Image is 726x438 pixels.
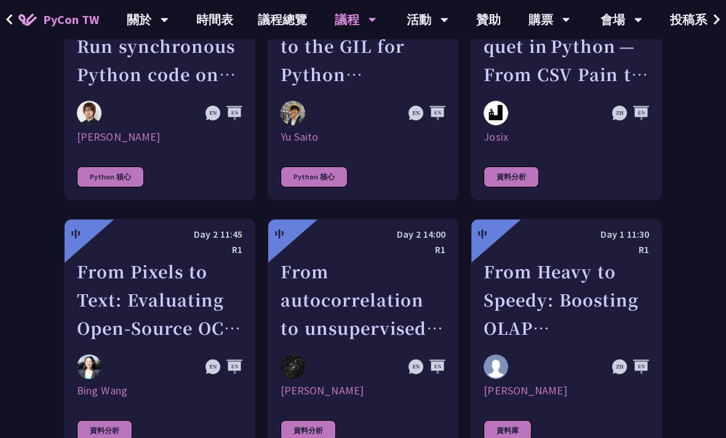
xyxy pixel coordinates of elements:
[484,166,539,187] div: 資料分析
[77,354,102,379] img: Bing Wang
[484,354,508,379] img: Wei Jun Cheng
[281,4,446,88] div: An Introduction to the GIL for Python Beginners: Disabling It in Python 3.13 and Leveraging Concu...
[281,101,305,125] img: Yu Saito
[77,242,242,257] div: R1
[281,257,446,342] div: From autocorrelation to unsupervised learning; searching for aperiodic tilings (quasicrystals) in...
[6,4,111,35] a: PyCon TW
[43,10,99,29] span: PyCon TW
[281,383,446,398] div: [PERSON_NAME]
[77,130,242,144] div: [PERSON_NAME]
[281,227,446,242] div: Day 2 14:00
[77,4,242,88] div: AST Black Magic: Run synchronous Python code on asynchronous Pyodide
[77,101,102,125] img: Yuichiro Tachibana
[281,130,446,144] div: Yu Saito
[71,227,81,241] div: 中
[484,101,508,125] img: Josix
[484,257,649,342] div: From Heavy to Speedy: Boosting OLAP Performance with Spark Variant Shredding
[484,4,649,88] div: Rediscovering Parquet in Python — From CSV Pain to Columnar Gain
[274,227,284,241] div: 中
[77,166,144,187] div: Python 核心
[281,354,305,380] img: David Mikolas
[477,227,487,241] div: 中
[484,130,649,144] div: Josix
[77,257,242,342] div: From Pixels to Text: Evaluating Open-Source OCR Models on Japanese Medical Documents
[18,14,37,26] img: Home icon of PyCon TW 2025
[77,383,242,398] div: Bing Wang
[484,227,649,242] div: Day 1 11:30
[484,242,649,257] div: R1
[484,383,649,398] div: [PERSON_NAME]
[281,242,446,257] div: R1
[281,166,348,187] div: Python 核心
[77,227,242,242] div: Day 2 11:45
